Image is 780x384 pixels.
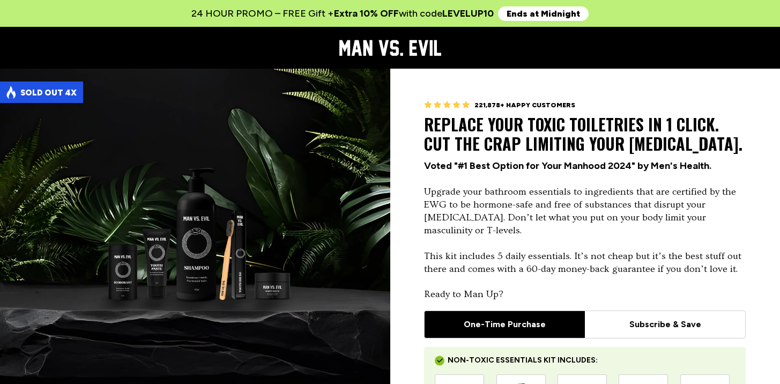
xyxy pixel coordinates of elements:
span: 24 HOUR PROMO – FREE Gift + with code [191,8,494,19]
strong: Voted "#1 Best Option for Your Manhood 2024" by Men's Health. [424,160,711,172]
p: Subscribe & Save [589,319,741,330]
strong: 221,878+ HAPPY CUSTOMERS [474,102,575,108]
strong: Extra 10% OFF [334,8,399,19]
p: Upgrade your bathroom essentials to ingredients that are certified by the EWG to be hormone-safe ... [424,160,746,301]
p: One-Time Purchase [429,319,581,330]
strong: LEVELUP10 [442,8,494,19]
strong: SOLD OUT 4X [20,88,77,98]
h1: REPLACE YOUR TOXIC TOILETRIES IN 1 CLICK. CUT THE CRAP LIMITING YOUR [MEDICAL_DATA]. [424,115,746,153]
span: Ends at Midnight [498,6,589,21]
strong: NON-TOXIC ESSENTIALS KIT INCLUDES: [448,357,598,364]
